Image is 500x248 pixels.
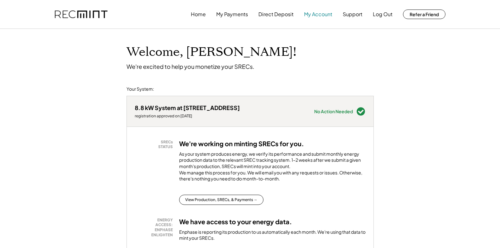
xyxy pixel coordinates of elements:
[127,86,154,92] div: Your System:
[138,140,173,149] div: SRECs STATUS
[127,63,254,70] div: We're excited to help you monetize your SRECs.
[135,104,240,111] div: 8.8 kW System at [STREET_ADDRESS]
[343,8,362,21] button: Support
[258,8,294,21] button: Direct Deposit
[304,8,332,21] button: My Account
[179,151,366,185] div: As your system produces energy, we verify its performance and submit monthly energy production da...
[179,140,304,148] h3: We're working on minting SRECs for you.
[179,229,366,241] div: Enphase is reporting its production to us automatically each month. We're using that data to mint...
[403,10,445,19] button: Refer a Friend
[138,218,173,237] div: ENERGY ACCESS: ENPHASE ENLIGHTEN
[179,218,292,226] h3: We have access to your energy data.
[55,10,107,18] img: recmint-logotype%403x.png
[127,45,296,60] h1: Welcome, [PERSON_NAME]!
[216,8,248,21] button: My Payments
[373,8,393,21] button: Log Out
[191,8,206,21] button: Home
[314,109,353,114] div: No Action Needed
[179,195,263,205] button: View Production, SRECs, & Payments →
[135,114,240,119] div: registration approved on [DATE]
